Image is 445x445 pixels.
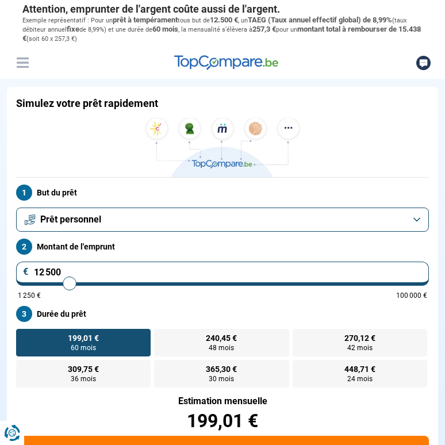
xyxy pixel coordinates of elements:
button: Prêt personnel [16,208,429,232]
span: 42 mois [347,344,373,351]
span: prêt à tempérament [113,16,178,24]
label: Montant de l'emprunt [16,239,429,255]
span: 365,30 € [206,365,237,373]
span: 36 mois [71,375,96,382]
span: 448,71 € [344,365,375,373]
span: 199,01 € [68,334,99,342]
span: 257,3 € [252,25,276,33]
label: Durée du prêt [16,306,429,322]
span: 270,12 € [344,334,375,342]
span: 60 mois [71,344,96,351]
h1: Simulez votre prêt rapidement [16,97,158,110]
span: 12.500 € [210,16,238,24]
span: Prêt personnel [40,213,101,226]
p: Exemple représentatif : Pour un tous but de , un (taux débiteur annuel de 8,99%) et une durée de ... [22,16,423,44]
span: 60 mois [152,25,178,33]
span: montant total à rembourser de 15.438 € [22,25,421,43]
span: € [23,267,29,277]
span: 48 mois [209,344,234,351]
span: 30 mois [209,375,234,382]
img: TopCompare.be [142,118,303,177]
span: 100 000 € [396,292,427,299]
div: 199,01 € [16,412,429,430]
p: Attention, emprunter de l'argent coûte aussi de l'argent. [22,3,423,16]
span: 24 mois [347,375,373,382]
img: TopCompare [174,55,278,70]
span: fixe [67,25,79,33]
span: 1 250 € [18,292,41,299]
label: But du prêt [16,185,429,201]
div: Estimation mensuelle [16,397,429,406]
button: Menu [14,54,31,71]
span: 309,75 € [68,365,99,373]
span: 240,45 € [206,334,237,342]
span: TAEG (Taux annuel effectif global) de 8,99% [248,16,392,24]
